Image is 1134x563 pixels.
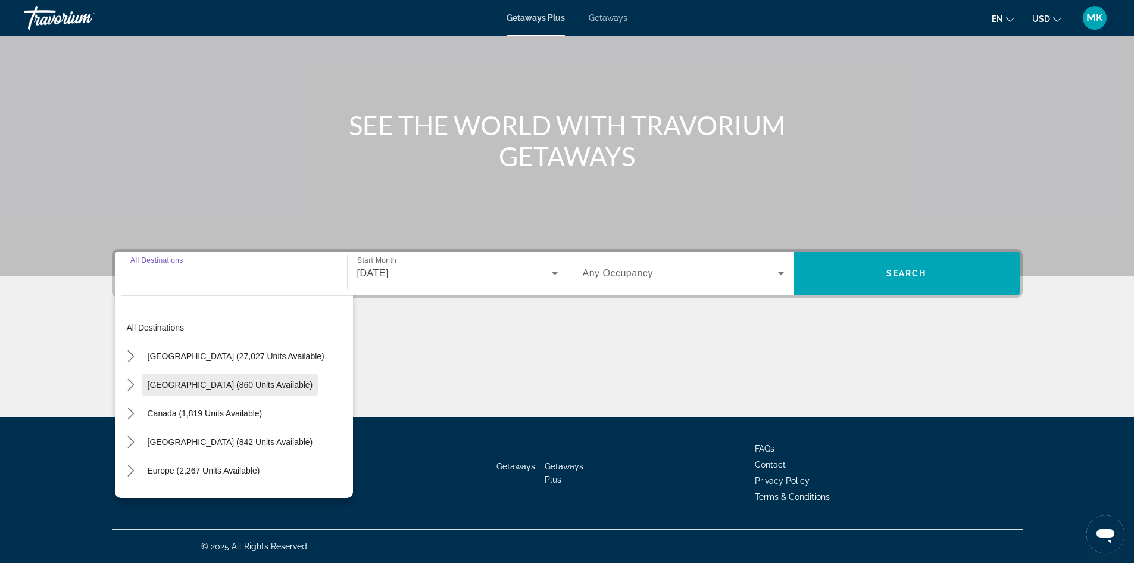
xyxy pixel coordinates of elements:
[121,489,142,510] button: Toggle Australia (196 units available) submenu
[142,346,330,367] button: Select destination: United States (27,027 units available)
[121,317,353,338] button: Select destination: All destinations
[148,380,313,390] span: [GEOGRAPHIC_DATA] (860 units available)
[507,13,565,23] a: Getaways Plus
[121,375,142,396] button: Toggle Mexico (860 units available) submenu
[142,374,319,396] button: Select destination: Mexico (860 units available)
[357,257,396,265] span: Start Month
[148,352,324,361] span: [GEOGRAPHIC_DATA] (27,027 units available)
[344,110,791,172] h1: SEE THE WORLD WITH TRAVORIUM GETAWAYS
[148,409,263,418] span: Canada (1,819 units available)
[1086,12,1103,24] span: MK
[794,252,1020,295] button: Search
[1032,14,1050,24] span: USD
[496,462,535,471] a: Getaways
[583,268,654,278] span: Any Occupancy
[755,476,810,486] a: Privacy Policy
[121,346,142,367] button: Toggle United States (27,027 units available) submenu
[130,256,183,264] span: All Destinations
[1079,5,1110,30] button: User Menu
[148,466,260,475] span: Europe (2,267 units available)
[142,431,319,453] button: Select destination: Caribbean & Atlantic Islands (842 units available)
[201,542,309,551] span: © 2025 All Rights Reserved.
[142,489,265,510] button: Select destination: Australia (196 units available)
[755,492,830,502] a: Terms & Conditions
[115,289,353,498] div: Destination options
[1032,10,1061,27] button: Change currency
[992,14,1003,24] span: en
[121,432,142,453] button: Toggle Caribbean & Atlantic Islands (842 units available) submenu
[545,462,583,484] a: Getaways Plus
[1086,515,1124,553] iframe: Button to launch messaging window
[886,269,927,278] span: Search
[24,2,143,33] a: Travorium
[127,323,185,332] span: All destinations
[142,460,266,481] button: Select destination: Europe (2,267 units available)
[148,437,313,447] span: [GEOGRAPHIC_DATA] (842 units available)
[992,10,1014,27] button: Change language
[121,461,142,481] button: Toggle Europe (2,267 units available) submenu
[121,403,142,424] button: Toggle Canada (1,819 units available) submenu
[357,268,389,278] span: [DATE]
[755,460,786,469] a: Contact
[589,13,627,23] a: Getaways
[142,403,268,424] button: Select destination: Canada (1,819 units available)
[115,252,1020,295] div: Search widget
[130,267,332,281] input: Select destination
[755,444,774,453] a: FAQs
